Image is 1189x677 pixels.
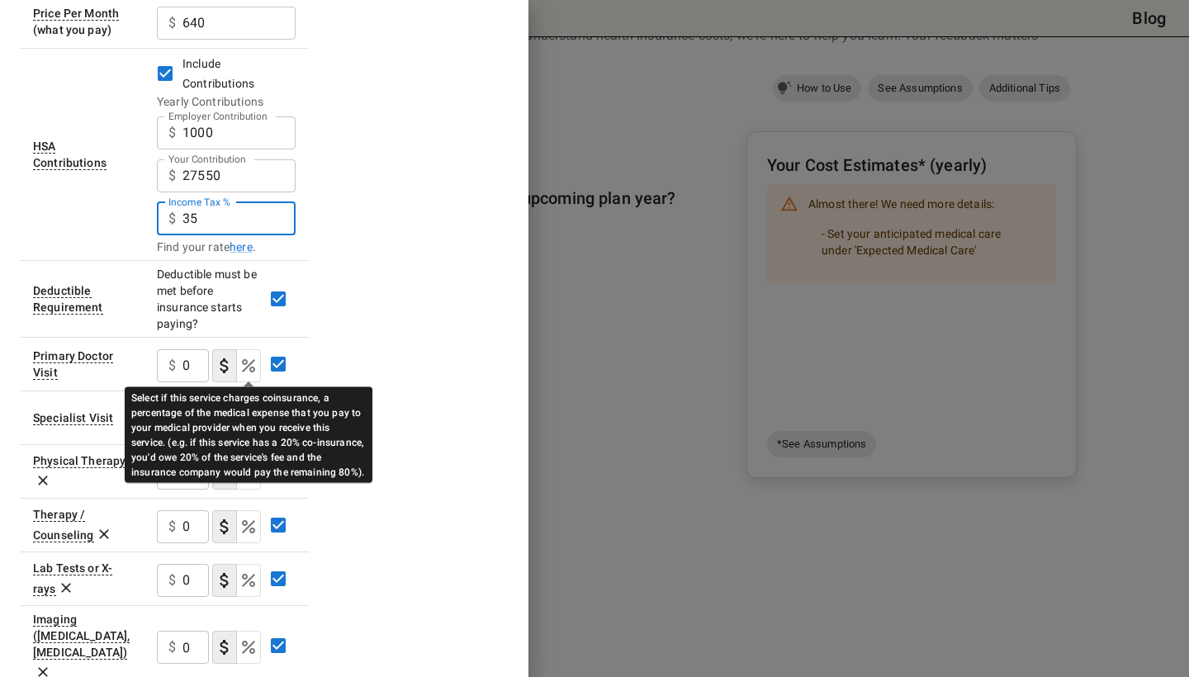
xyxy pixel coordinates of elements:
div: cost type [212,510,261,543]
div: Find your rate . [157,239,296,255]
svg: Select if this service charges coinsurance, a percentage of the medical expense that you pay to y... [239,517,258,537]
button: copayment [212,564,237,597]
p: $ [168,166,176,186]
div: Imaging (MRI, PET, CT) [33,613,130,660]
div: This option will be 'Yes' for most plans. If your plan details say something to the effect of 'de... [33,284,103,315]
label: Income Tax % [168,195,230,209]
div: Deductible must be met before insurance starts paying? [157,266,261,332]
p: $ [168,13,176,33]
div: cost type [212,349,261,382]
button: copayment [212,631,237,664]
p: $ [168,517,176,537]
button: coinsurance [236,510,261,543]
svg: Select if this service charges a copay (or copayment), a set dollar amount (e.g. $30) you pay to ... [215,356,234,376]
div: Sometimes called 'plan cost'. The portion of the plan premium that comes out of your wallet each ... [33,7,119,21]
div: Lab Tests or X-rays [33,561,112,596]
svg: Select if this service charges coinsurance, a percentage of the medical expense that you pay to y... [239,570,258,590]
svg: Select if this service charges a copay (or copayment), a set dollar amount (e.g. $30) you pay to ... [215,517,234,537]
div: Leave the checkbox empty if you don't what an HSA (Health Savings Account) is. If the insurance p... [33,140,107,170]
label: Employer Contribution [168,109,268,123]
button: coinsurance [236,564,261,597]
button: coinsurance [236,349,261,382]
label: Your Contribution [168,152,246,166]
div: Yearly Contributions [157,93,296,110]
svg: Select if this service charges a copay (or copayment), a set dollar amount (e.g. $30) you pay to ... [215,637,234,657]
button: copayment [212,349,237,382]
svg: Select if this service charges a copay (or copayment), a set dollar amount (e.g. $30) you pay to ... [215,570,234,590]
div: cost type [212,631,261,664]
p: $ [168,123,176,143]
button: coinsurance [236,631,261,664]
p: $ [168,637,176,657]
button: copayment [212,510,237,543]
svg: Select if this service charges coinsurance, a percentage of the medical expense that you pay to y... [239,637,258,657]
svg: Select if this service charges coinsurance, a percentage of the medical expense that you pay to y... [239,356,258,376]
div: A behavioral health therapy session. [33,508,94,542]
div: cost type [212,564,261,597]
div: Physical Therapy [33,454,126,468]
div: Visit to your primary doctor for general care (also known as a Primary Care Provider, Primary Car... [33,349,113,380]
span: Include Contributions [182,57,254,90]
div: Select if this service charges coinsurance, a percentage of the medical expense that you pay to y... [125,387,372,483]
a: here [230,239,253,255]
p: $ [168,570,176,590]
p: $ [168,209,176,229]
p: $ [168,356,176,376]
div: Sometimes called 'Specialist' or 'Specialist Office Visit'. This is a visit to a doctor with a sp... [33,411,113,425]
